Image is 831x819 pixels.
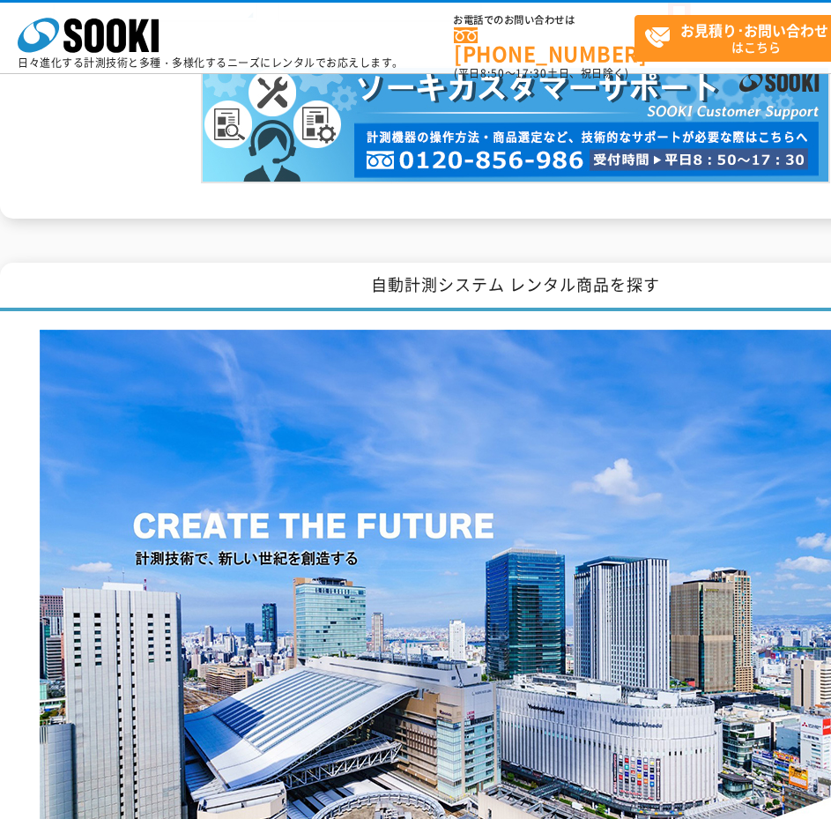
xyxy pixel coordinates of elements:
span: (平日 ～ 土日、祝日除く) [454,65,628,81]
strong: お見積り･お問い合わせ [680,19,828,41]
span: お電話でのお問い合わせは [454,15,634,26]
span: 8:50 [480,65,505,81]
img: カスタマーサポート [201,66,830,183]
a: [PHONE_NUMBER] [454,27,634,63]
p: 日々進化する計測技術と多種・多様化するニーズにレンタルでお応えします。 [18,57,404,68]
span: 17:30 [516,65,547,81]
